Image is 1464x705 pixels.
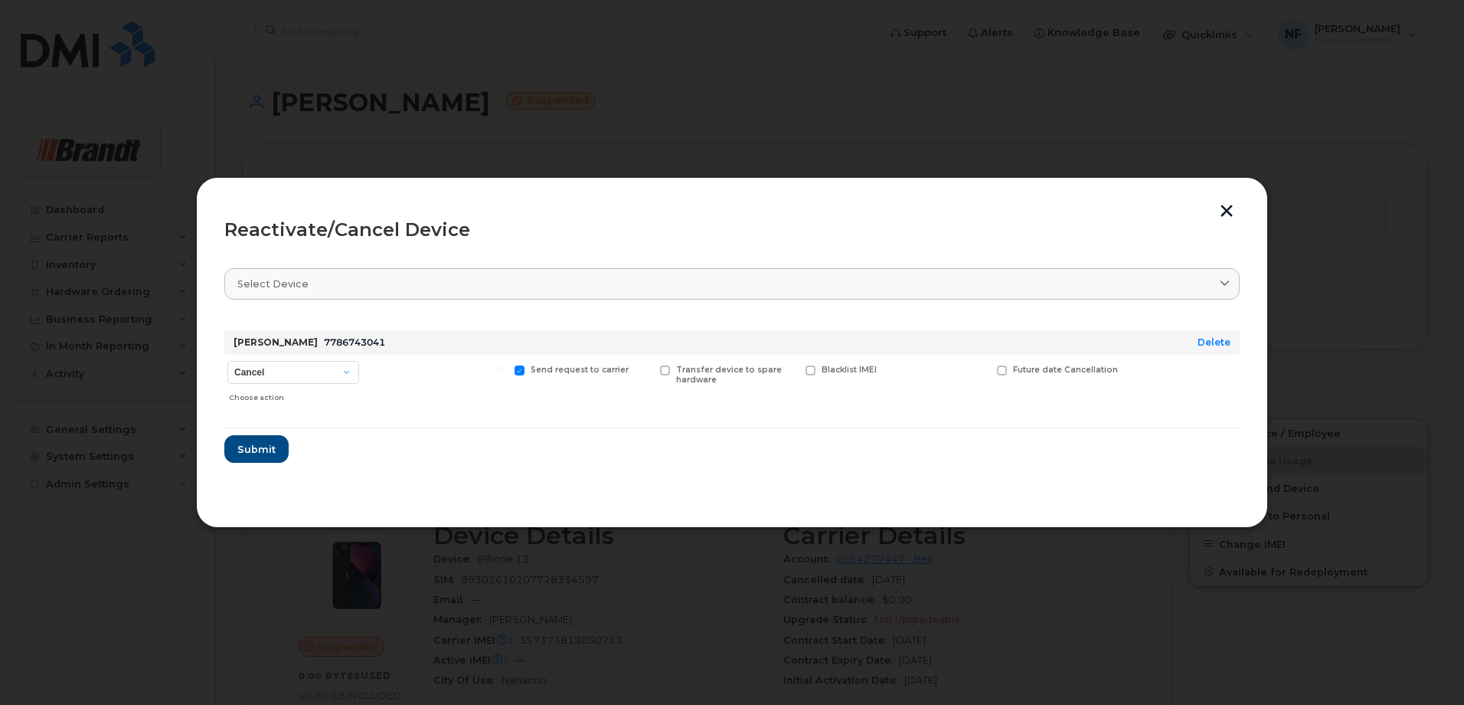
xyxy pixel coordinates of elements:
[324,336,385,348] span: 7786743041
[229,385,359,404] div: Choose action
[822,365,877,375] span: Blacklist IMEI
[979,366,986,373] input: Future date Cancellation
[224,435,289,463] button: Submit
[531,365,629,375] span: Send request to carrier
[1198,336,1230,348] a: Delete
[237,442,276,457] span: Submit
[237,277,309,291] span: Select device
[676,365,782,385] span: Transfer device to spare hardware
[787,366,795,373] input: Blacklist IMEI
[496,366,504,373] input: Send request to carrier
[642,366,649,373] input: Transfer device to spare hardware
[224,268,1240,300] a: Select device
[224,221,1240,239] div: Reactivate/Cancel Device
[1013,365,1118,375] span: Future date Cancellation
[234,336,318,348] strong: [PERSON_NAME]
